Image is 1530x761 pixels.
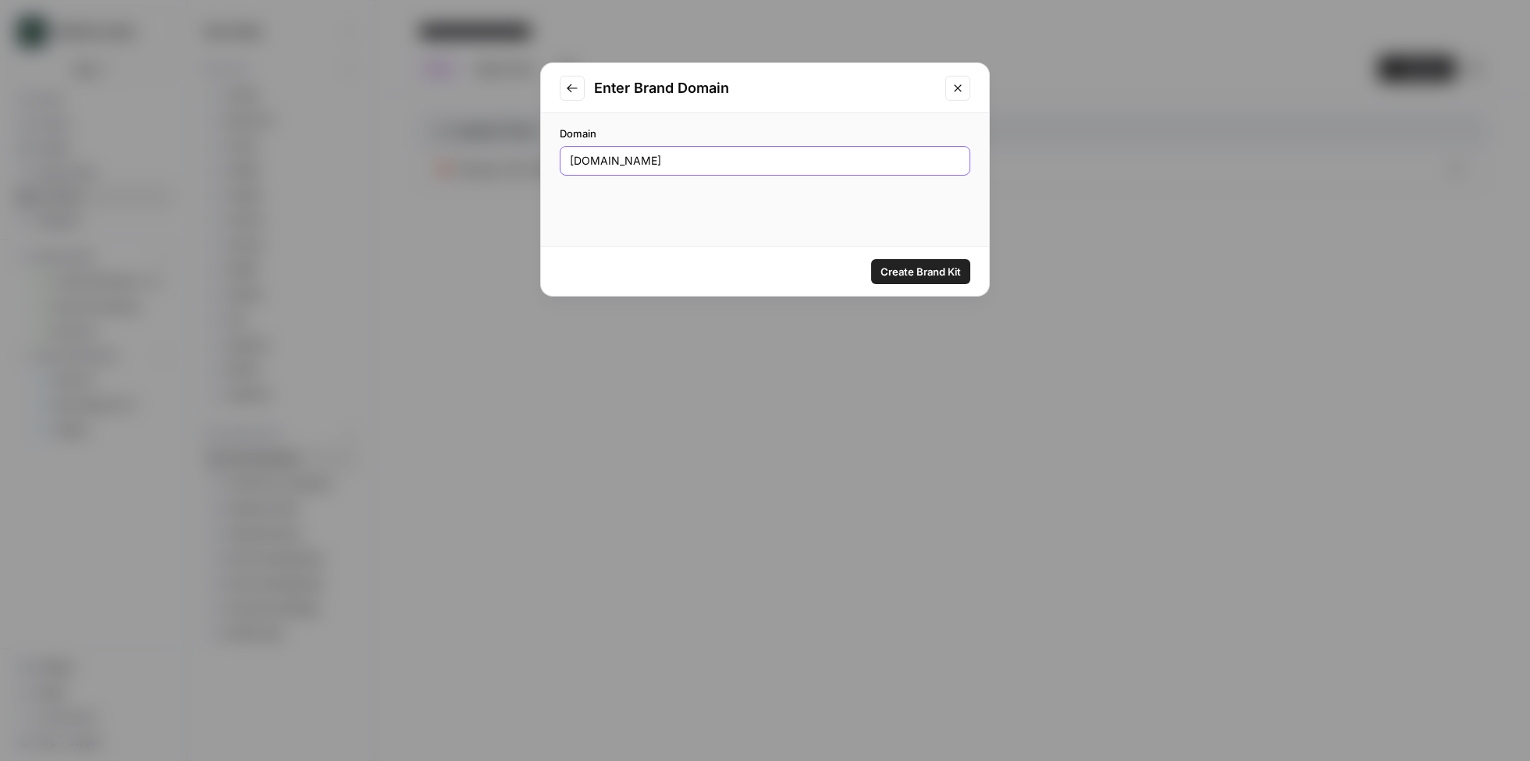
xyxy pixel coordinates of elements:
[570,153,960,169] input: www.example.com
[560,126,970,141] label: Domain
[881,264,961,279] span: Create Brand Kit
[871,259,970,284] button: Create Brand Kit
[945,76,970,101] button: Close modal
[594,77,936,99] h2: Enter Brand Domain
[560,76,585,101] button: Go to previous step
